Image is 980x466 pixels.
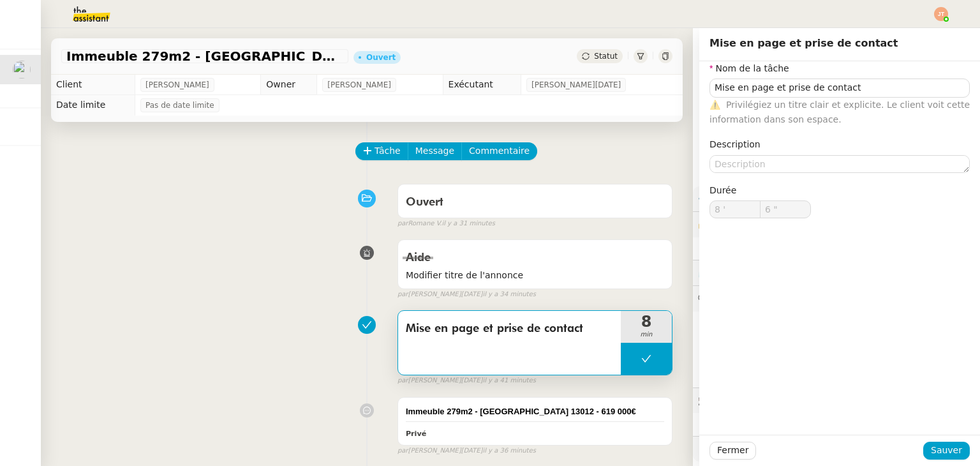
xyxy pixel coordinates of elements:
[406,319,613,338] span: Mise en page et prise de contact
[693,388,980,413] div: 🕵️Autres demandes en cours 2
[145,99,214,112] span: Pas de date limite
[397,289,408,300] span: par
[397,446,408,456] span: par
[621,314,672,329] span: 8
[698,293,803,303] span: 💬
[261,75,317,95] td: Owner
[408,142,462,160] button: Message
[397,218,495,229] small: Romane V.
[327,79,391,91] span: [PERSON_NAME]
[717,443,748,458] span: Fermer
[698,444,738,454] span: 🧴
[693,212,980,237] div: 🔐Données client
[693,260,980,285] div: ⏲️Tâches 8:06
[761,201,810,218] input: 0 sec
[531,79,621,91] span: [PERSON_NAME][DATE]
[469,144,530,158] span: Commentaire
[397,375,408,386] span: par
[406,252,431,264] span: Aide
[442,218,495,229] span: il y a 31 minutes
[51,75,135,95] td: Client
[482,446,536,456] span: il y a 36 minutes
[709,100,720,110] span: ⚠️
[482,289,536,300] span: il y a 34 minutes
[710,201,760,218] input: 0 min
[406,268,664,283] span: Modifier titre de l'annonce
[397,289,536,300] small: [PERSON_NAME][DATE]
[698,217,781,232] span: 🔐
[621,329,672,340] span: min
[709,37,898,49] span: Mise en page et prise de contact
[693,286,980,311] div: 💬Commentaires 2
[13,61,31,79] img: users%2FSADz3OCgrFNaBc1p3ogUv5k479k1%2Favatar%2Fccbff511-0434-4584-b662-693e5a00b7b7
[406,197,443,208] span: Ouvert
[66,50,343,63] span: Immeuble 279m2 - [GEOGRAPHIC_DATA] 13012 - 619 000€
[594,52,618,61] span: Statut
[709,442,756,460] button: Fermer
[693,437,980,462] div: 🧴Autres
[709,139,761,149] label: Description
[482,375,536,386] span: il y a 41 minutes
[443,75,521,95] td: Exécutant
[698,395,857,405] span: 🕵️
[923,442,970,460] button: Sauver
[709,185,736,195] span: Durée
[698,267,786,278] span: ⏲️
[366,54,396,61] div: Ouvert
[415,144,454,158] span: Message
[709,100,970,124] span: Privilégiez un titre clair et explicite. Le client voit cette information dans son espace.
[709,79,970,97] input: Nom
[397,375,536,386] small: [PERSON_NAME][DATE]
[375,144,401,158] span: Tâche
[355,142,408,160] button: Tâche
[51,95,135,116] td: Date limite
[698,192,764,206] span: ⚙️
[709,63,789,73] label: Nom de la tâche
[397,218,408,229] span: par
[461,142,537,160] button: Commentaire
[145,79,209,91] span: [PERSON_NAME]
[931,443,962,458] span: Sauver
[934,7,948,21] img: svg
[406,407,636,416] strong: Immeuble 279m2 - [GEOGRAPHIC_DATA] 13012 - 619 000€
[397,446,536,456] small: [PERSON_NAME][DATE]
[693,186,980,211] div: ⚙️Procédures
[406,430,426,438] b: Privé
